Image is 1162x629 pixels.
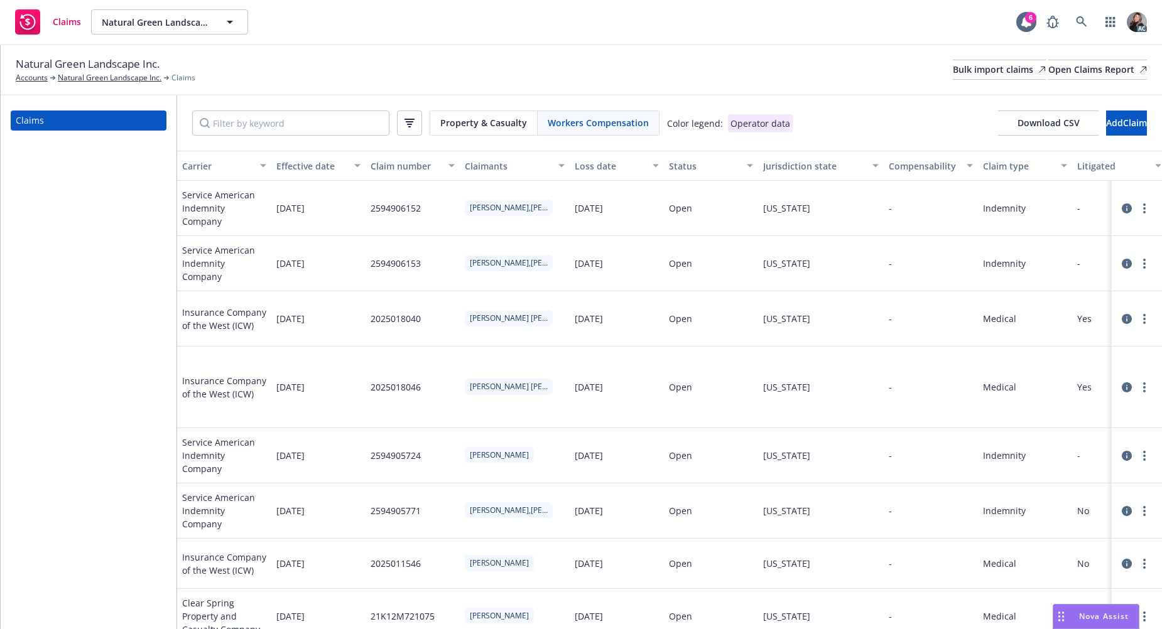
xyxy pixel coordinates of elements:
[983,202,1026,215] div: Indemnity
[276,504,305,517] span: [DATE]
[182,306,266,332] span: Insurance Company of the West (ICW)
[366,151,460,181] button: Claim number
[465,159,551,173] div: Claimants
[192,110,389,136] input: Filter by keyword
[16,110,44,131] div: Claims
[182,551,266,577] span: Insurance Company of the West (ICW)
[669,312,692,325] div: Open
[763,159,865,173] div: Jurisdiction state
[669,449,692,462] div: Open
[371,557,421,570] div: 2025011546
[1077,159,1148,173] div: Litigated
[758,151,884,181] button: Jurisdiction state
[371,380,421,394] div: 2025018046
[763,557,810,570] div: [US_STATE]
[889,257,892,270] div: -
[182,491,266,530] span: Service American Indemnity Company
[1137,201,1152,216] a: more
[1040,9,1065,35] a: Report a Bug
[171,72,195,83] span: Claims
[575,380,603,394] div: [DATE]
[1077,557,1089,570] div: No
[983,449,1026,462] div: Indemnity
[177,151,271,181] button: Carrier
[276,257,305,270] span: [DATE]
[983,312,1016,325] div: Medical
[470,313,548,324] span: [PERSON_NAME] [PERSON_NAME]
[884,151,978,181] button: Compensability
[889,557,892,570] div: -
[953,60,1046,79] div: Bulk import claims
[182,159,252,173] div: Carrier
[1053,604,1139,629] button: Nova Assist
[1098,9,1123,35] a: Switch app
[11,110,166,131] a: Claims
[575,202,603,215] div: [DATE]
[276,557,305,570] span: [DATE]
[276,449,305,462] span: [DATE]
[575,610,603,623] div: [DATE]
[983,557,1016,570] div: Medical
[1077,449,1080,462] div: -
[889,449,892,462] div: -
[371,202,421,215] div: 2594906152
[182,244,266,283] span: Service American Indemnity Company
[1077,504,1089,517] div: No
[669,504,692,517] div: Open
[371,610,435,623] div: 21K12M721075
[575,159,645,173] div: Loss date
[1106,117,1147,129] span: Add Claim
[575,557,603,570] div: [DATE]
[669,202,692,215] div: Open
[763,380,810,394] div: [US_STATE]
[669,557,692,570] div: Open
[16,72,48,83] a: Accounts
[575,312,603,325] div: [DATE]
[470,449,529,461] span: [PERSON_NAME]
[669,610,692,623] div: Open
[1137,256,1152,271] a: more
[763,449,810,462] div: [US_STATE]
[102,16,210,29] span: Natural Green Landscape Inc.
[470,202,548,213] span: [PERSON_NAME],[PERSON_NAME]
[371,312,421,325] div: 2025018040
[91,9,248,35] button: Natural Green Landscape Inc.
[763,610,810,623] div: [US_STATE]
[1077,312,1092,325] div: Yes
[1018,117,1080,129] span: Download CSV
[276,610,305,623] span: [DATE]
[1137,556,1152,571] a: more
[1127,12,1147,32] img: photo
[371,449,421,462] div: 2594905724
[271,151,366,181] button: Effective date
[182,188,266,228] span: Service American Indemnity Company
[889,380,892,394] div: -
[1025,12,1036,23] div: 6
[575,449,603,462] div: [DATE]
[763,257,810,270] div: [US_STATE]
[58,72,161,83] a: Natural Green Landscape Inc.
[276,312,305,325] span: [DATE]
[953,60,1046,80] a: Bulk import claims
[889,312,892,325] div: -
[371,159,441,173] div: Claim number
[470,610,529,621] span: [PERSON_NAME]
[1137,311,1152,326] a: more
[1137,609,1152,624] a: more
[1137,448,1152,463] a: more
[889,504,892,517] div: -
[889,202,892,215] div: -
[1077,257,1080,270] div: -
[575,504,603,517] div: [DATE]
[889,610,892,623] div: -
[470,257,548,269] span: [PERSON_NAME],[PERSON_NAME]
[889,159,959,173] div: Compensability
[983,610,1016,623] div: Medical
[16,56,160,72] span: Natural Green Landscape Inc.
[570,151,664,181] button: Loss date
[998,110,1099,136] span: Download CSV
[470,381,548,392] span: [PERSON_NAME] [PERSON_NAME]
[664,151,758,181] button: Status
[983,504,1026,517] div: Indemnity
[763,312,810,325] div: [US_STATE]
